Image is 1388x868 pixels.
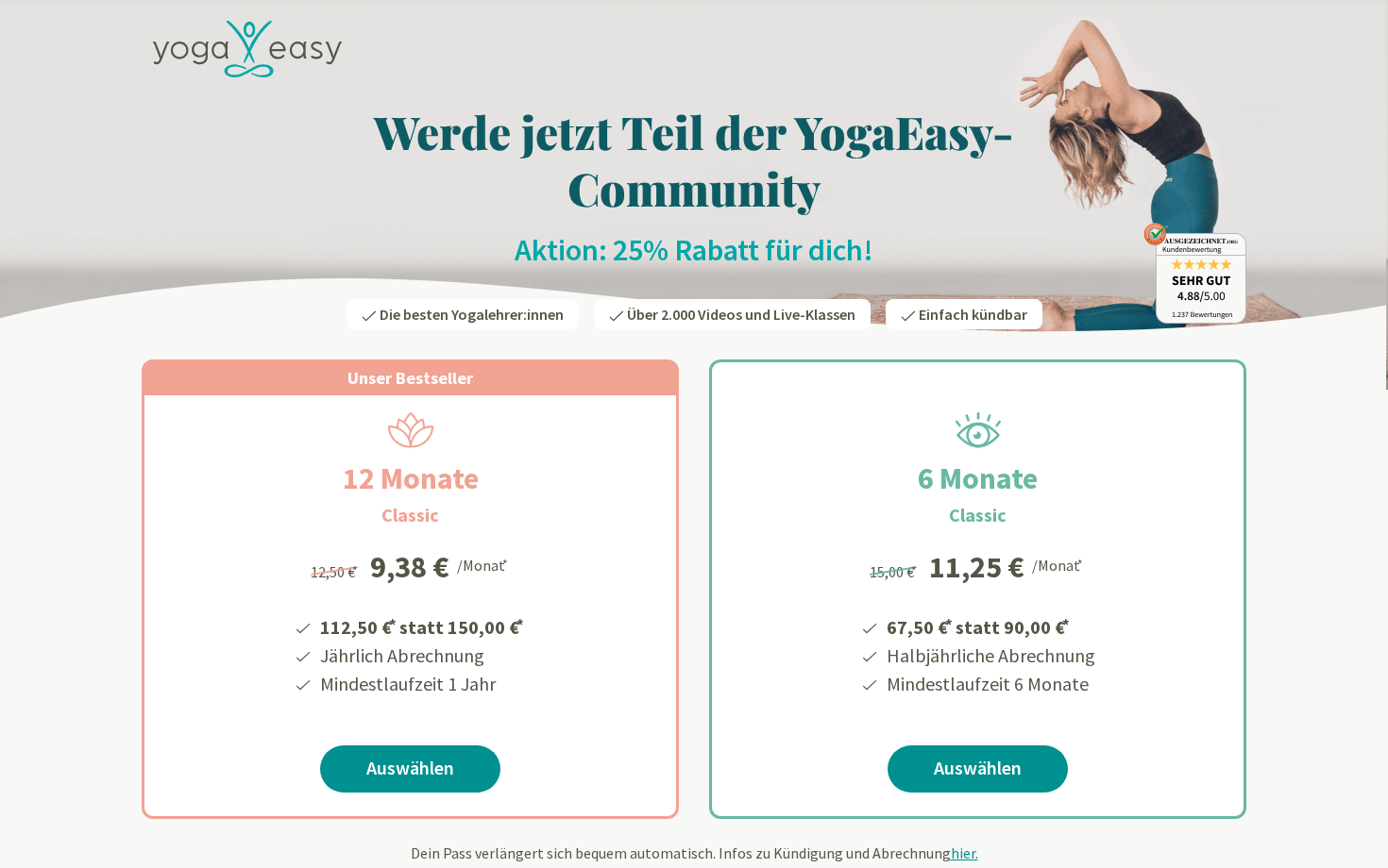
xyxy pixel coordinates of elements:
[919,305,1027,324] span: Einfach kündbar
[872,456,1083,501] h2: 6 Monate
[884,642,1095,670] li: Halbjährliche Abrechnung
[317,670,527,698] li: Mindestlaufzeit 1 Jahr
[297,456,524,501] h2: 12 Monate
[347,367,473,389] span: Unser Bestseller
[1143,223,1246,324] img: ausgezeichnet_badge.png
[380,305,564,324] span: Die besten Yogalehrer:innen
[951,843,978,862] span: hier.
[870,562,920,581] span: 15,00 €
[317,609,527,642] li: 112,50 € statt 150,00 €
[627,305,855,324] span: Über 2.000 Videos und Live-Klassen
[929,552,1024,582] div: 11,25 €
[142,103,1246,216] h1: Werde jetzt Teil der YogaEasy-Community
[884,609,1095,642] li: 67,50 € statt 90,00 €
[888,745,1068,793] a: Auswählen
[457,552,511,576] div: /Monat
[884,670,1095,698] li: Mindestlaufzeit 6 Monate
[370,552,449,582] div: 9,38 €
[317,642,527,670] li: Jährlich Abrechnung
[320,745,500,793] a: Auswählen
[311,562,361,581] span: 12,50 €
[142,231,1246,269] h2: Aktion: 25% Rabatt für dich!
[381,501,439,529] h3: Classic
[1032,552,1086,576] div: /Monat
[949,501,1007,529] h3: Classic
